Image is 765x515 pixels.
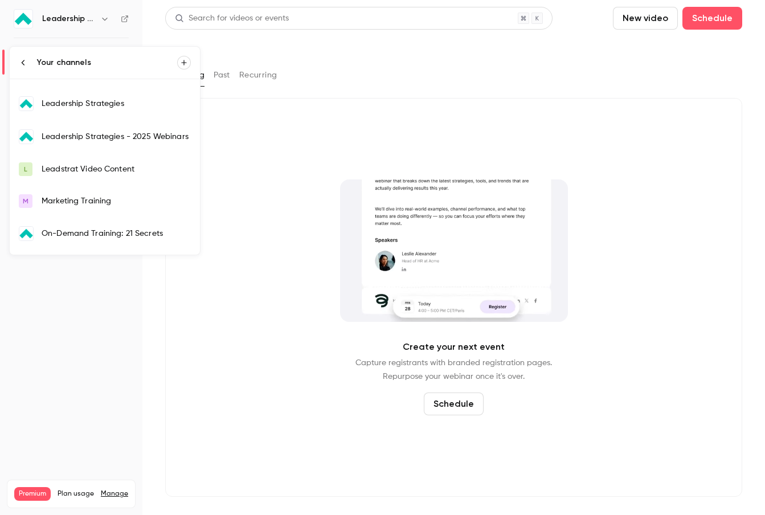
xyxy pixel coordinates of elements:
div: Leadstrat Video Content [42,164,191,175]
div: Leadership Strategies [42,98,191,109]
img: Leadership Strategies [19,97,33,111]
div: Leadership Strategies - 2025 Webinars [42,131,191,142]
div: Your channels [37,57,177,68]
span: L [24,164,27,174]
img: On-Demand Training: 21 Secrets [19,227,33,240]
div: Marketing Training [42,195,191,207]
span: M [23,196,28,206]
img: Leadership Strategies - 2025 Webinars [19,130,33,144]
div: On-Demand Training: 21 Secrets [42,228,191,239]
